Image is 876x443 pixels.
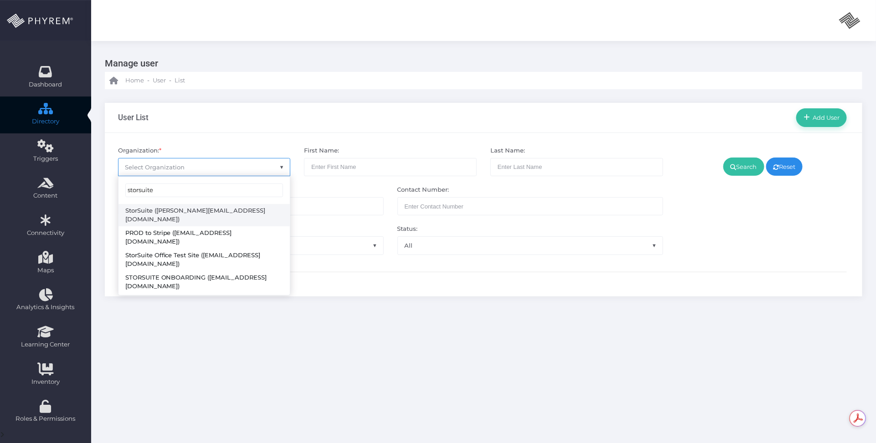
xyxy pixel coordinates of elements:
[119,249,290,271] li: StorSuite Office Test Site ([EMAIL_ADDRESS][DOMAIN_NAME])
[118,113,149,122] h3: User List
[398,237,663,254] span: All
[175,72,185,89] a: List
[6,340,85,349] span: Learning Center
[304,158,477,176] input: Enter First Name
[146,76,151,85] li: -
[6,117,85,126] span: Directory
[6,229,85,238] span: Connectivity
[168,76,173,85] li: -
[397,224,418,234] label: Status:
[119,271,290,293] li: STORSUITE ONBOARDING ([EMAIL_ADDRESS][DOMAIN_NAME])
[6,191,85,200] span: Content
[397,197,663,215] input: Maximum of 10 digits required
[175,76,185,85] span: List
[118,146,161,155] label: Organization:
[125,76,144,85] span: Home
[105,55,855,72] h3: Manage user
[723,158,764,176] a: Search
[490,158,663,176] input: Enter Last Name
[397,236,663,255] span: All
[6,414,85,423] span: Roles & Permissions
[304,146,339,155] label: First Name:
[29,80,62,89] span: Dashboard
[153,72,166,89] a: User
[6,303,85,312] span: Analytics & Insights
[6,377,85,387] span: Inventory
[6,154,85,163] span: Triggers
[125,163,185,171] span: Select Organization
[119,204,290,226] li: StorSuite ([PERSON_NAME][EMAIL_ADDRESS][DOMAIN_NAME])
[109,72,144,89] a: Home
[37,266,54,275] span: Maps
[119,293,290,316] li: Test Insurance ORG ([EMAIL_ADDRESS][DOMAIN_NAME])
[490,146,525,155] label: Last Name:
[397,185,449,194] label: Contact Number:
[810,114,840,121] span: Add User
[119,226,290,249] li: PROD to Stripe ([EMAIL_ADDRESS][DOMAIN_NAME])
[766,158,803,176] a: Reset
[796,108,847,127] a: Add User
[153,76,166,85] span: User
